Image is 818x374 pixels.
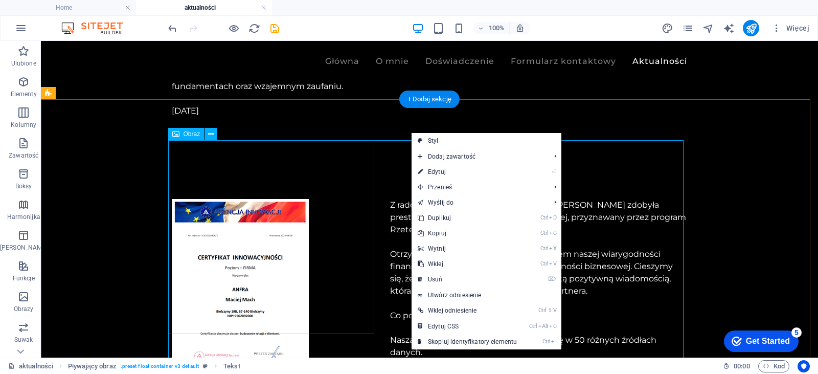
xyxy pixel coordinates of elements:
[549,260,556,267] i: V
[412,319,523,334] a: CtrlAltCEdytuj CSS
[489,22,505,34] h6: 100%
[682,23,694,34] i: Strony (Ctrl+Alt+S)
[662,23,673,34] i: Projekt (Ctrl+Alt+Y)
[549,323,556,329] i: C
[14,336,33,344] p: Suwak
[412,180,546,195] span: Przenieś
[14,305,34,313] p: Obrazy
[184,131,200,137] span: Obraz
[412,272,523,287] a: ⌦Usuń
[771,23,809,33] span: Więcej
[549,245,556,252] i: X
[552,168,556,175] i: ⏎
[248,23,260,34] i: Przeładuj stronę
[412,334,523,349] a: CtrlISkopiuj identyfikatory elementu
[515,24,525,33] i: Po zmianie rozmiaru automatycznie dostosowuje poziom powiększenia do wybranego urządzenia.
[473,22,510,34] button: 100%
[412,303,523,318] a: Ctrl⇧VWklej odniesienie
[548,307,552,314] i: ⇧
[549,230,556,236] i: C
[734,360,749,372] span: 00 00
[76,2,86,12] div: 5
[248,22,260,34] button: reload
[745,23,757,34] i: Opublikuj
[136,2,272,13] h4: aktualności
[9,151,38,160] p: Zawartość
[203,363,208,369] i: Ten element jest konfigurowalnym ustawieniem wstępnym
[11,59,36,68] p: Ulubione
[741,362,742,370] span: :
[681,22,694,34] button: pages
[551,338,556,345] i: I
[412,133,561,148] a: Styl
[121,360,199,372] span: . preset-float-container-v3-default
[15,182,32,190] p: Boksy
[269,23,281,34] i: Zapisz (Ctrl+S)
[13,274,35,282] p: Funkcje
[540,260,549,267] i: Ctrl
[540,214,549,221] i: Ctrl
[529,323,537,329] i: Ctrl
[767,20,813,36] button: Więcej
[223,360,240,372] span: Kliknij, aby zaznaczyć. Kliknij dwukrotnie, aby edytować
[7,213,40,221] p: Harmonijka
[68,360,117,372] span: Kliknij, aby zaznaczyć. Kliknij dwukrotnie, aby edytować
[723,360,750,372] h6: Czas sesji
[412,195,546,210] a: Wyślij do
[540,230,549,236] i: Ctrl
[412,149,546,164] span: Dodaj zawartość
[11,121,36,129] p: Kolumny
[723,23,735,34] i: AI Writer
[412,164,523,180] a: ⏎Edytuj
[412,210,523,226] a: CtrlDDuplikuj
[59,22,135,34] img: Editor Logo
[743,20,759,36] button: publish
[548,276,556,282] i: ⌦
[661,22,673,34] button: design
[412,226,523,241] a: CtrlCKopiuj
[540,245,549,252] i: Ctrl
[763,360,785,372] span: Kod
[412,288,561,303] a: Utwórz odniesienie
[722,22,735,34] button: text_generator
[542,338,551,345] i: Ctrl
[268,22,281,34] button: save
[167,23,178,34] i: Cofnij: Zmień obraz (Ctrl+Z)
[399,91,460,108] div: + Dodaj sekcję
[412,241,523,256] a: CtrlXWytnij
[68,360,240,372] nav: breadcrumb
[549,214,556,221] i: D
[758,360,789,372] button: Kod
[30,11,74,20] div: Get Started
[798,360,810,372] button: Usercentrics
[702,22,714,34] button: navigator
[412,256,523,272] a: CtrlVWklej
[166,22,178,34] button: undo
[8,360,53,372] a: Kliknij, aby anulować zaznaczenie. Kliknij dwukrotnie, aby otworzyć Strony
[538,307,547,314] i: Ctrl
[8,5,83,27] div: Get Started 5 items remaining, 0% complete
[11,90,37,98] p: Elementy
[538,323,549,329] i: Alt
[553,307,556,314] i: V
